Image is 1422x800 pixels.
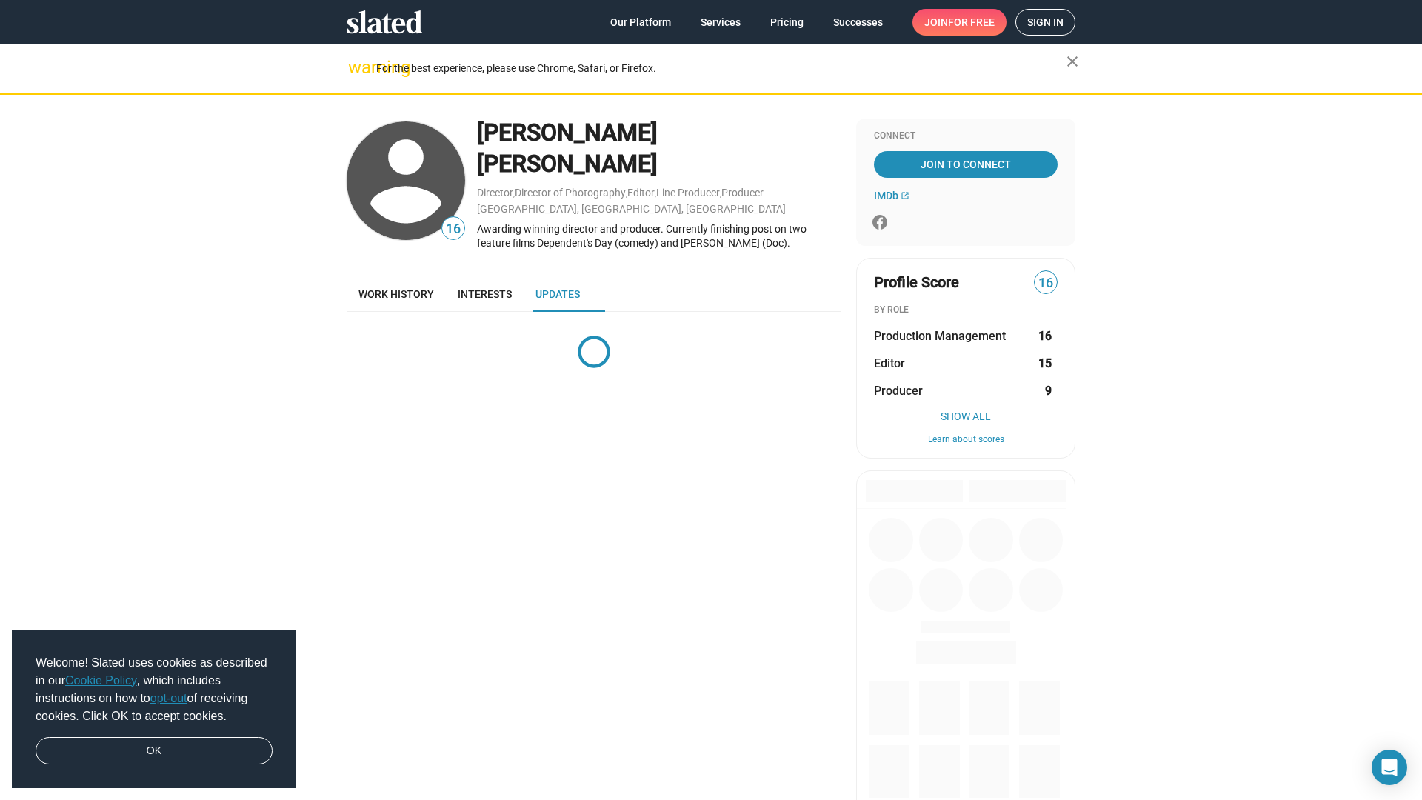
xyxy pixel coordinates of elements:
a: Editor [627,187,655,199]
a: IMDb [874,190,909,201]
mat-icon: warning [348,59,366,76]
div: BY ROLE [874,304,1058,316]
a: Interests [446,276,524,312]
div: Connect [874,130,1058,142]
a: opt-out [150,692,187,704]
a: Director [477,187,513,199]
span: Work history [358,288,434,300]
strong: 16 [1038,328,1052,344]
a: Cookie Policy [65,674,137,687]
button: Learn about scores [874,434,1058,446]
a: Pricing [758,9,815,36]
a: Line Producer [656,187,720,199]
mat-icon: close [1064,53,1081,70]
a: Sign in [1015,9,1075,36]
a: Director of Photography [515,187,626,199]
span: Services [701,9,741,36]
span: Sign in [1027,10,1064,35]
span: , [513,190,515,198]
a: dismiss cookie message [36,737,273,765]
span: , [655,190,656,198]
span: Producer [874,383,923,399]
strong: 9 [1045,383,1052,399]
a: Updates [524,276,592,312]
span: IMDb [874,190,898,201]
span: Join [924,9,995,36]
a: Producer [721,187,764,199]
strong: 15 [1038,356,1052,371]
mat-icon: open_in_new [901,191,909,200]
span: , [626,190,627,198]
span: Welcome! Slated uses cookies as described in our , which includes instructions on how to of recei... [36,654,273,725]
span: Profile Score [874,273,959,293]
div: Awarding winning director and producer. Currently finishing post on two feature films Dependent's... [477,222,841,250]
span: 16 [1035,273,1057,293]
a: Join To Connect [874,151,1058,178]
span: for free [948,9,995,36]
span: Updates [535,288,580,300]
a: Successes [821,9,895,36]
span: Production Management [874,328,1006,344]
div: [PERSON_NAME] [PERSON_NAME] [477,117,841,180]
a: Services [689,9,752,36]
a: [GEOGRAPHIC_DATA], [GEOGRAPHIC_DATA], [GEOGRAPHIC_DATA] [477,203,786,215]
a: Work history [347,276,446,312]
button: Show All [874,410,1058,422]
span: , [720,190,721,198]
span: 16 [442,219,464,239]
a: Our Platform [598,9,683,36]
a: Joinfor free [912,9,1007,36]
span: Editor [874,356,905,371]
div: Open Intercom Messenger [1372,750,1407,785]
span: Interests [458,288,512,300]
span: Pricing [770,9,804,36]
span: Our Platform [610,9,671,36]
span: Join To Connect [877,151,1055,178]
span: Successes [833,9,883,36]
div: For the best experience, please use Chrome, Safari, or Firefox. [376,59,1066,79]
div: cookieconsent [12,630,296,789]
